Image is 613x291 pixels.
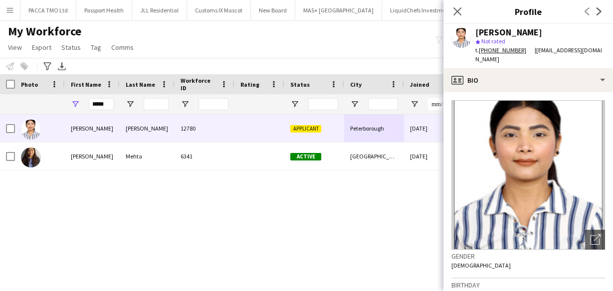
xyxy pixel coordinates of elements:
[475,28,542,37] div: [PERSON_NAME]
[187,0,251,20] button: Customs IX Mascot
[87,41,105,54] a: Tag
[404,143,464,170] div: [DATE]
[175,143,234,170] div: 6341
[451,262,511,269] span: [DEMOGRAPHIC_DATA]
[451,252,605,261] h3: Gender
[368,98,398,110] input: City Filter Input
[71,100,80,109] button: Open Filter Menu
[65,115,120,142] div: [PERSON_NAME]
[65,143,120,170] div: [PERSON_NAME]
[181,100,190,109] button: Open Filter Menu
[344,115,404,142] div: Peterborough
[21,81,38,88] span: Photo
[290,153,321,160] span: Active
[404,115,464,142] div: [DATE]
[8,24,81,39] span: My Workforce
[8,43,22,52] span: View
[428,98,458,110] input: Joined Filter Input
[120,115,175,142] div: [PERSON_NAME]
[295,0,382,20] button: MAS+ [GEOGRAPHIC_DATA]
[76,0,132,20] button: Passport Health
[481,37,505,45] span: Not rated
[308,98,338,110] input: Status Filter Input
[126,100,135,109] button: Open Filter Menu
[89,98,114,110] input: First Name Filter Input
[585,230,605,250] div: Open photos pop-in
[350,81,362,88] span: City
[126,81,155,88] span: Last Name
[240,81,259,88] span: Rating
[28,41,55,54] a: Export
[410,100,419,109] button: Open Filter Menu
[132,0,187,20] button: JLL Residential
[344,143,404,170] div: [GEOGRAPHIC_DATA]
[175,115,234,142] div: 12780
[71,81,101,88] span: First Name
[21,147,41,167] img: Mansi Mehta
[32,43,51,52] span: Export
[91,43,101,52] span: Tag
[410,81,429,88] span: Joined
[479,46,535,54] a: [PHONE_NUMBER]
[57,41,85,54] a: Status
[20,0,76,20] button: PACCA TMO Ltd
[290,125,321,133] span: Applicant
[181,77,216,92] span: Workforce ID
[443,68,613,92] div: Bio
[290,81,310,88] span: Status
[107,41,138,54] a: Comms
[21,120,41,140] img: Mansi Dabhane
[475,46,535,55] div: t.
[111,43,134,52] span: Comms
[443,5,613,18] h3: Profile
[4,41,26,54] a: View
[41,60,53,72] app-action-btn: Advanced filters
[251,0,295,20] button: New Board
[290,100,299,109] button: Open Filter Menu
[144,98,169,110] input: Last Name Filter Input
[475,46,602,63] span: | [EMAIL_ADDRESS][DOMAIN_NAME]
[56,60,68,72] app-action-btn: Export XLSX
[199,98,228,110] input: Workforce ID Filter Input
[382,0,471,20] button: LiquidChefs Investments Ltd
[61,43,81,52] span: Status
[350,100,359,109] button: Open Filter Menu
[451,281,605,290] h3: Birthday
[120,143,175,170] div: Mehta
[451,100,605,250] img: Crew avatar or photo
